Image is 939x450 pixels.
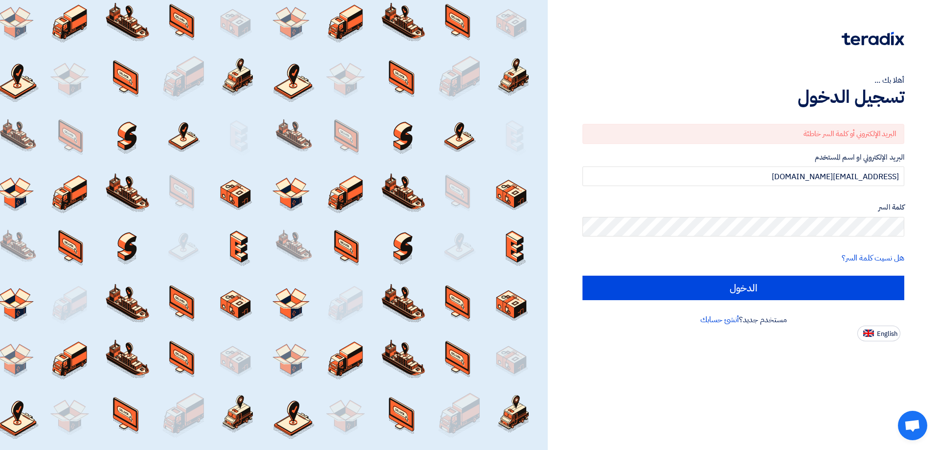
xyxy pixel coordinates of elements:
[898,411,927,440] a: Open chat
[582,74,904,86] div: أهلا بك ...
[582,86,904,108] h1: تسجيل الدخول
[582,152,904,163] label: البريد الإلكتروني او اسم المستخدم
[582,124,904,144] div: البريد الإلكتروني أو كلمة السر خاطئة
[582,314,904,326] div: مستخدم جديد؟
[582,202,904,213] label: كلمة السر
[842,32,904,46] img: Teradix logo
[700,314,739,326] a: أنشئ حسابك
[842,252,904,264] a: هل نسيت كلمة السر؟
[582,276,904,300] input: الدخول
[877,331,897,337] span: English
[863,330,874,337] img: en-US.png
[582,166,904,186] input: أدخل بريد العمل الإلكتروني او اسم المستخدم الخاص بك ...
[857,326,900,341] button: English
